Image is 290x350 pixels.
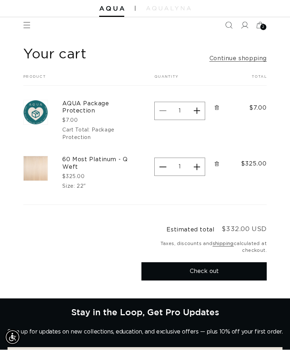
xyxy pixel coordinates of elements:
img: aqualyna.com [146,6,191,11]
th: Quantity [136,75,227,86]
summary: Search [221,18,237,33]
div: $7.00 [62,117,136,125]
span: $7.00 [241,104,267,112]
input: Quantity for AQUA Package Protection [171,102,189,120]
div: $325.00 [62,173,136,181]
a: 60 Most Platinum - Q Weft [62,156,136,171]
iframe: Chat Widget [254,316,290,350]
span: 2 [262,24,265,30]
img: Aqua Hair Extensions [99,6,124,11]
h2: Estimated total [166,227,214,233]
th: Total [227,75,267,86]
h1: Your cart [23,46,86,64]
a: shipping [213,242,234,246]
span: $325.00 [241,160,267,168]
th: Product [23,75,136,86]
small: Taxes, discounts and calculated at checkout. [141,241,267,255]
a: AQUA Package Protection [62,100,136,115]
input: Quantity for 60 Most Platinum - Q Weft [171,158,189,176]
div: Accessibility Menu [5,330,20,345]
dd: 22" [77,184,86,189]
button: Check out [141,263,267,281]
a: Remove AQUA Package Protection - Package Protection [211,100,223,116]
dt: Cart Total: [62,128,90,133]
p: $332.00 USD [222,226,267,233]
a: Continue shopping [209,54,267,64]
dt: Size: [62,184,75,189]
p: Sign up for updates on new collections, education, and exclusive offers — plus 10% off your first... [7,329,282,336]
a: Remove 60 Most Platinum - Q Weft - 22&quot; [211,156,223,172]
summary: Menu [19,18,35,33]
h2: Stay in the Loop, Get Pro Updates [71,307,219,317]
